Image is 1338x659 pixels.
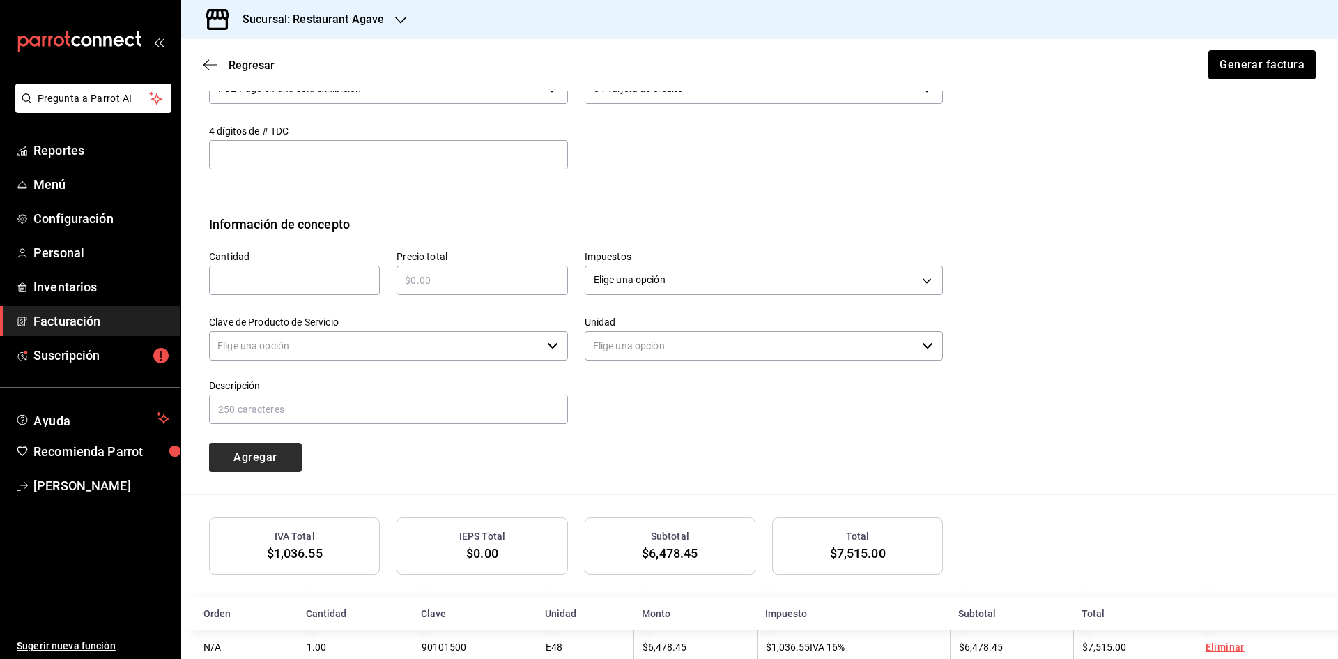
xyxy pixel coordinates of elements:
[10,101,171,116] a: Pregunta a Parrot AI
[585,317,944,326] label: Unidad
[643,642,686,653] span: $6,478.45
[33,346,169,365] span: Suscripción
[231,11,384,28] h3: Sucursal: Restaurant Agave
[642,546,698,561] span: $6,478.45
[33,141,169,160] span: Reportes
[585,251,944,261] label: Impuestos
[633,597,757,630] th: Monto
[209,395,568,424] input: 250 caracteres
[651,529,689,544] h3: Subtotal
[181,597,298,630] th: Orden
[397,272,567,289] input: $0.00
[766,642,810,653] span: $1,036.55
[466,546,498,561] span: $0.00
[950,597,1073,630] th: Subtotal
[33,209,169,228] span: Configuración
[1206,642,1245,653] a: Eliminar
[1082,642,1126,653] span: $7,515.00
[209,317,568,326] label: Clave de Producto de Servicio
[397,251,567,261] label: Precio total
[203,59,275,72] button: Regresar
[33,442,169,461] span: Recomienda Parrot
[413,597,537,630] th: Clave
[275,529,315,544] h3: IVA Total
[537,597,633,630] th: Unidad
[33,476,169,495] span: [PERSON_NAME]
[757,597,950,630] th: Impuesto
[1073,597,1197,630] th: Total
[17,639,169,653] span: Sugerir nueva función
[33,410,151,427] span: Ayuda
[153,36,164,47] button: open_drawer_menu
[209,215,350,234] div: Información de concepto
[298,597,413,630] th: Cantidad
[585,331,917,361] input: Elige una opción
[209,126,568,135] label: 4 dígitos de # TDC
[38,91,150,106] span: Pregunta a Parrot AI
[209,380,568,390] label: Descripción
[209,251,380,261] label: Cantidad
[846,529,870,544] h3: Total
[33,175,169,194] span: Menú
[459,529,505,544] h3: IEPS Total
[33,243,169,262] span: Personal
[1208,50,1316,79] button: Generar factura
[830,546,886,561] span: $7,515.00
[307,642,326,653] span: 1.00
[267,546,323,561] span: $1,036.55
[209,331,541,361] input: Elige una opción
[585,266,944,295] div: Elige una opción
[33,278,169,296] span: Inventarios
[15,84,171,113] button: Pregunta a Parrot AI
[33,312,169,331] span: Facturación
[959,642,1003,653] span: $6,478.45
[229,59,275,72] span: Regresar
